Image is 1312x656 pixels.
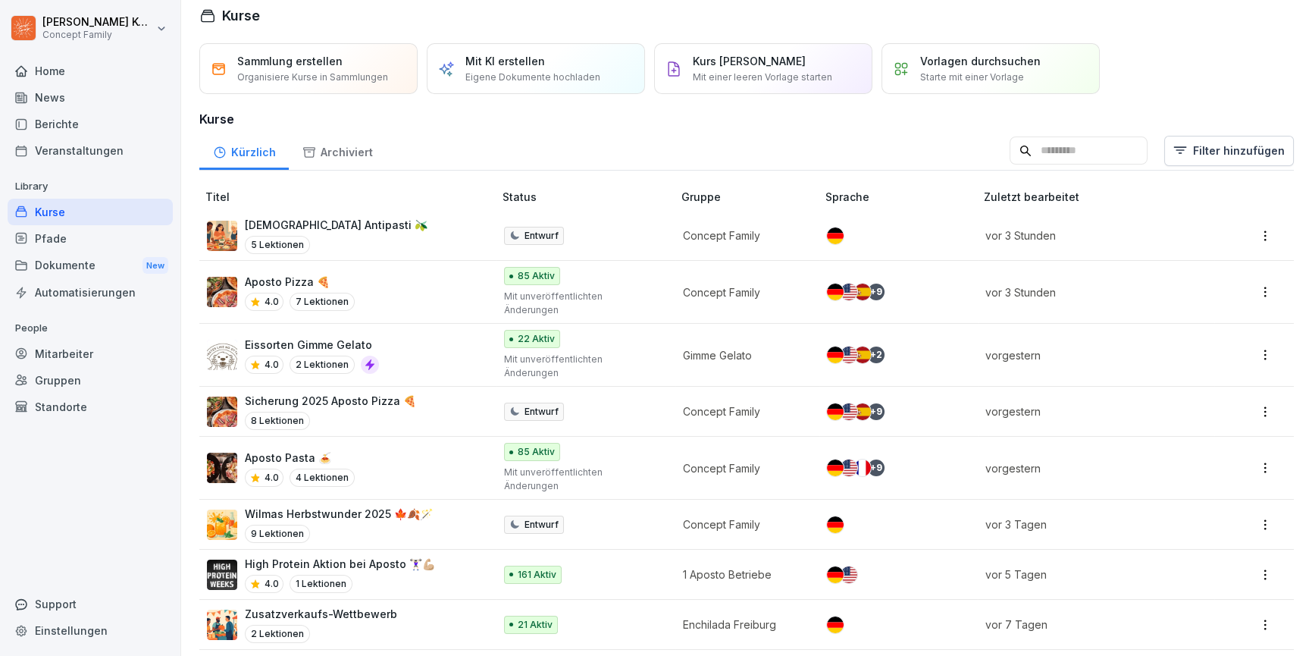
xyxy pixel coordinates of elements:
[683,403,801,419] p: Concept Family
[518,332,555,346] p: 22 Aktiv
[8,199,173,225] a: Kurse
[854,403,871,420] img: es.svg
[8,367,173,394] a: Gruppen
[518,269,555,283] p: 85 Aktiv
[518,618,553,632] p: 21 Aktiv
[503,189,675,205] p: Status
[207,340,237,370] img: p52xs7ylq7vmisini7vkow70.png
[841,567,857,583] img: us.svg
[199,131,289,170] a: Kürzlich
[524,229,559,243] p: Entwurf
[8,111,173,137] a: Berichte
[681,189,819,205] p: Gruppe
[465,71,600,84] p: Eigene Dokumente hochladen
[827,228,844,244] img: de.svg
[8,252,173,280] div: Dokumente
[207,453,237,483] img: kfwmjfxraasqoihdjk8bl5z6.png
[245,217,427,233] p: [DEMOGRAPHIC_DATA] Antipasti 🫒
[524,518,559,532] p: Entwurf
[245,236,310,254] p: 5 Lektionen
[985,284,1196,300] p: vor 3 Stunden
[827,403,844,420] img: de.svg
[245,625,310,643] p: 2 Lektionen
[237,71,388,84] p: Organisiere Kurse in Sammlungen
[841,284,857,300] img: us.svg
[207,277,237,307] img: xxnvk0gxiseoslbw5qlxotvo.png
[199,110,1294,128] h3: Kurse
[290,575,352,593] p: 1 Lektionen
[683,516,801,532] p: Concept Family
[985,617,1196,632] p: vor 7 Tagen
[504,353,657,380] p: Mit unveröffentlichten Änderungen
[827,347,844,363] img: de.svg
[985,567,1196,582] p: vor 5 Tagen
[265,295,279,309] p: 4.0
[1164,136,1294,166] button: Filter hinzufügen
[290,293,355,311] p: 7 Lektionen
[207,560,237,590] img: zjmrrsi1s8twqmexx0km4n1q.png
[985,460,1196,476] p: vorgestern
[245,525,310,543] p: 9 Lektionen
[207,510,237,540] img: qcdyq0ib68e598u50h6qae5x.png
[465,53,545,69] p: Mit KI erstellen
[207,610,237,640] img: gzjhm8npehr9v7jmyvlvzhhe.png
[42,30,153,40] p: Concept Family
[237,53,343,69] p: Sammlung erstellen
[920,53,1041,69] p: Vorlagen durchsuchen
[868,403,885,420] div: + 9
[504,290,657,317] p: Mit unveröffentlichten Änderungen
[265,471,279,485] p: 4.0
[289,131,386,170] a: Archiviert
[683,460,801,476] p: Concept Family
[854,460,871,476] img: fr.svg
[8,341,173,367] a: Mitarbeiter
[8,225,173,252] a: Pfade
[265,577,279,591] p: 4.0
[841,403,857,420] img: us.svg
[8,58,173,84] a: Home
[8,252,173,280] a: DokumenteNew
[8,617,173,644] a: Einstellungen
[841,460,857,476] img: us.svg
[984,189,1214,205] p: Zuletzt bearbeitet
[8,279,173,306] div: Automatisierungen
[245,606,397,622] p: Zusatzverkaufs-Wettbewerb
[985,516,1196,532] p: vor 3 Tagen
[142,257,168,275] div: New
[683,347,801,363] p: Gimme Gelato
[854,284,871,300] img: es.svg
[8,137,173,164] a: Veranstaltungen
[985,228,1196,243] p: vor 3 Stunden
[920,71,1024,84] p: Starte mit einer Vorlage
[207,397,237,427] img: xxnvk0gxiseoslbw5qlxotvo.png
[245,393,416,409] p: Sicherung 2025 Aposto Pizza 🍕
[245,274,355,290] p: Aposto Pizza 🍕
[827,567,844,583] img: de.svg
[245,506,433,522] p: Wilmas Herbstwunder 2025 🍁🍂🪄
[245,450,355,466] p: Aposto Pasta 🍝
[245,337,379,353] p: Eissorten Gimme Gelato
[290,356,355,374] p: 2 Lektionen
[245,556,435,572] p: High Protein Aktion bei Aposto 🏋🏻‍♀️💪🏼
[205,189,496,205] p: Titel
[8,591,173,617] div: Support
[827,284,844,300] img: de.svg
[868,347,885,363] div: + 2
[683,617,801,632] p: Enchilada Freiburg
[245,412,310,430] p: 8 Lektionen
[222,5,260,26] h1: Kurse
[8,394,173,420] a: Standorte
[985,403,1196,419] p: vorgestern
[683,228,801,243] p: Concept Family
[8,84,173,111] a: News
